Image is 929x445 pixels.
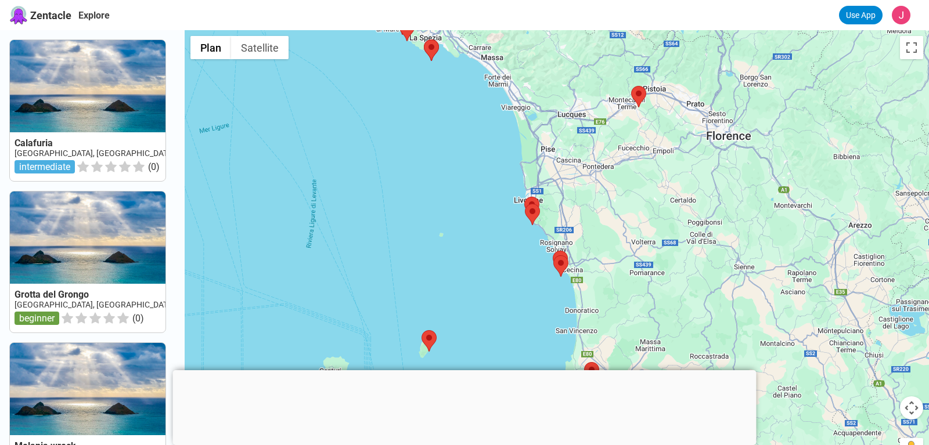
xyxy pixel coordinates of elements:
[173,370,757,442] iframe: Advertisement
[892,6,910,24] img: Jean-François Magnin
[9,6,71,24] a: Zentacle logoZentacle
[900,396,923,419] button: Commandes de la caméra de la carte
[190,36,231,59] button: Afficher un plan de ville
[78,10,110,21] a: Explore
[30,9,71,21] span: Zentacle
[900,36,923,59] button: Passer en plein écran
[839,6,883,24] a: Use App
[9,6,28,24] img: Zentacle logo
[15,149,257,158] a: [GEOGRAPHIC_DATA], [GEOGRAPHIC_DATA], [GEOGRAPHIC_DATA]
[231,36,289,59] button: Afficher les images satellite
[887,1,920,29] button: Jean-François Magnin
